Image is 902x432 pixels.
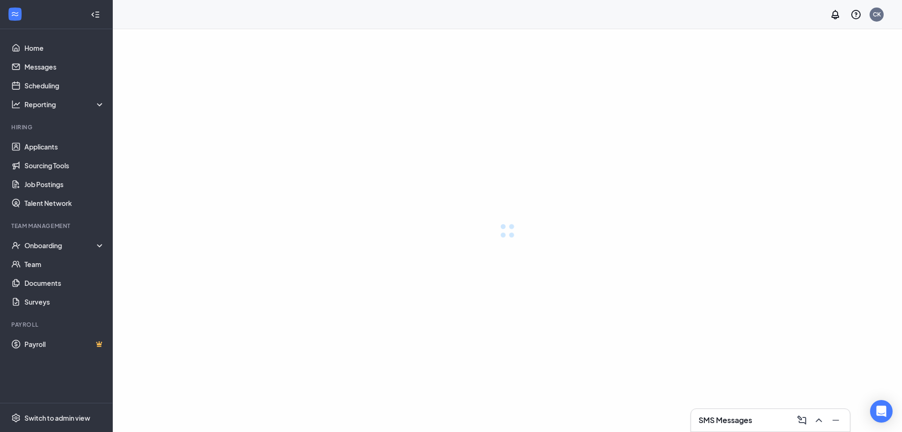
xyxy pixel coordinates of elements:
[24,57,105,76] a: Messages
[11,321,103,329] div: Payroll
[11,123,103,131] div: Hiring
[24,175,105,194] a: Job Postings
[24,413,90,423] div: Switch to admin view
[810,413,825,428] button: ChevronUp
[10,9,20,19] svg: WorkstreamLogo
[24,137,105,156] a: Applicants
[24,194,105,212] a: Talent Network
[827,413,842,428] button: Minimize
[24,335,105,353] a: PayrollCrown
[11,241,21,250] svg: UserCheck
[830,415,841,426] svg: Minimize
[24,292,105,311] a: Surveys
[24,76,105,95] a: Scheduling
[830,9,841,20] svg: Notifications
[11,413,21,423] svg: Settings
[873,10,881,18] div: CK
[11,100,21,109] svg: Analysis
[699,415,752,425] h3: SMS Messages
[24,241,105,250] div: Onboarding
[24,255,105,274] a: Team
[813,415,824,426] svg: ChevronUp
[850,9,862,20] svg: QuestionInfo
[793,413,809,428] button: ComposeMessage
[24,39,105,57] a: Home
[870,400,893,423] div: Open Intercom Messenger
[24,156,105,175] a: Sourcing Tools
[91,10,100,19] svg: Collapse
[24,274,105,292] a: Documents
[796,415,808,426] svg: ComposeMessage
[11,222,103,230] div: Team Management
[24,100,105,109] div: Reporting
